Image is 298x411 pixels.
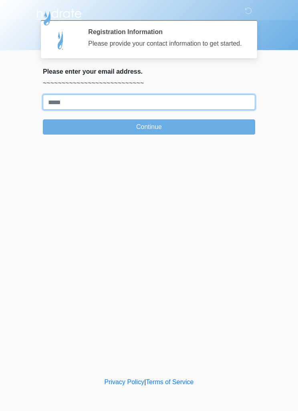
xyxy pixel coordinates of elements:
[49,28,73,52] img: Agent Avatar
[43,68,255,75] h2: Please enter your email address.
[43,79,255,88] p: ~~~~~~~~~~~~~~~~~~~~~~~~~~~
[105,379,145,385] a: Privacy Policy
[35,6,83,26] img: Hydrate IV Bar - Chandler Logo
[88,39,243,48] div: Please provide your contact information to get started.
[144,379,146,385] a: |
[146,379,193,385] a: Terms of Service
[43,119,255,135] button: Continue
